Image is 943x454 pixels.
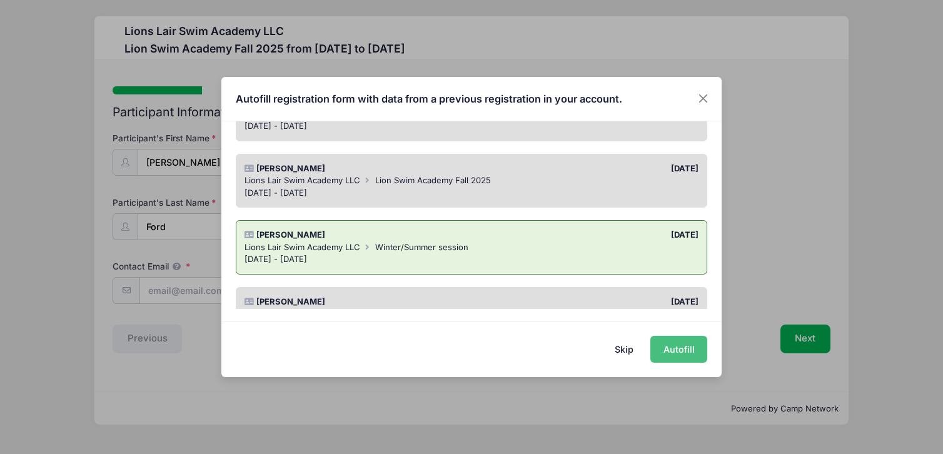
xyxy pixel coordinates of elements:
span: Lion Swim Academy Winter/Spring 2025 Registration [375,308,580,318]
div: [DATE] - [DATE] [245,120,699,133]
div: [DATE] - [DATE] [245,187,699,199]
div: [PERSON_NAME] [238,163,471,175]
div: [DATE] [471,229,705,241]
div: [PERSON_NAME] [238,229,471,241]
h4: Autofill registration form with data from a previous registration in your account. [236,91,622,106]
span: Lion Swim Academy Fall 2025 [375,175,491,185]
span: Lions Lair Swim Academy LLC [245,242,360,252]
button: Skip [602,336,647,363]
button: Autofill [650,336,707,363]
div: [PERSON_NAME] [238,296,471,308]
div: [DATE] [471,163,705,175]
div: [DATE] - [DATE] [245,253,699,266]
button: Close [692,88,715,110]
span: Lions Lair Swim Academy LLC [245,175,360,185]
span: Winter/Summer session [375,242,468,252]
span: Lions Lair Swim Academy LLC [245,308,360,318]
div: [DATE] [471,296,705,308]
